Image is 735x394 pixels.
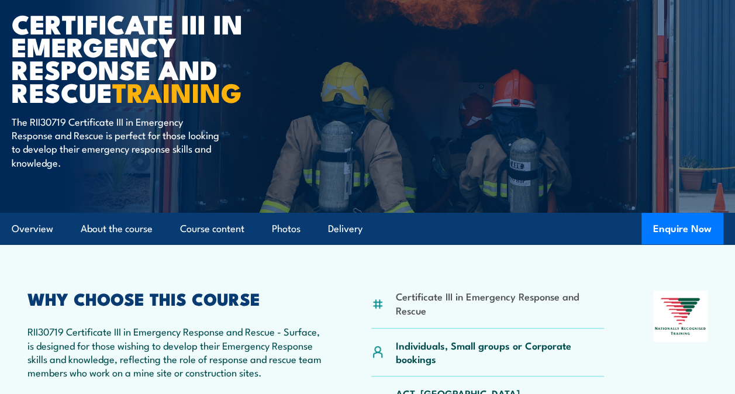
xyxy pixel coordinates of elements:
[653,291,708,342] img: Nationally Recognised Training logo.
[81,213,153,244] a: About the course
[395,338,603,366] p: Individuals, Small groups or Corporate bookings
[112,71,242,112] strong: TRAINING
[12,12,301,103] h1: Certificate III in Emergency Response and Rescue
[180,213,244,244] a: Course content
[272,213,301,244] a: Photos
[12,213,53,244] a: Overview
[641,213,723,244] button: Enquire Now
[12,115,225,170] p: The RII30719 Certificate III in Emergency Response and Rescue is perfect for those looking to dev...
[27,291,322,306] h2: WHY CHOOSE THIS COURSE
[328,213,363,244] a: Delivery
[395,289,603,317] li: Certificate III in Emergency Response and Rescue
